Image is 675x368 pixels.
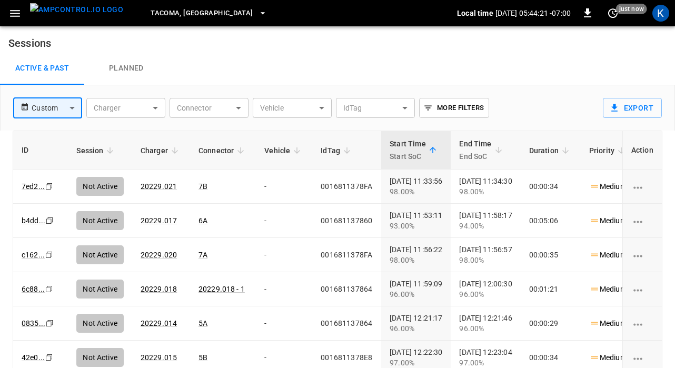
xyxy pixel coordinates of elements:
[256,238,312,272] td: -
[521,272,581,306] td: 00:01:21
[457,8,493,18] p: Local time
[44,249,55,261] div: copy
[390,176,442,197] div: [DATE] 11:33:56
[256,272,312,306] td: -
[390,347,442,368] div: [DATE] 12:22:30
[76,280,124,299] div: Not Active
[616,4,647,14] span: just now
[198,251,207,259] a: 7A
[76,245,124,264] div: Not Active
[146,3,271,24] button: Tacoma, [GEOGRAPHIC_DATA]
[151,7,253,19] span: Tacoma, [GEOGRAPHIC_DATA]
[141,353,177,362] a: 20229.015
[44,352,55,363] div: copy
[198,144,247,157] span: Connector
[141,182,177,191] a: 20229.021
[589,284,627,295] p: Medium
[390,244,442,265] div: [DATE] 11:56:22
[13,131,68,170] th: ID
[141,216,177,225] a: 20229.017
[256,170,312,204] td: -
[459,323,512,334] div: 96.00%
[84,52,168,85] a: Planned
[459,137,505,163] span: End TimeEnd SoC
[141,251,177,259] a: 20229.020
[22,353,45,362] a: 42e0...
[76,177,124,196] div: Not Active
[589,144,628,157] span: Priority
[529,144,572,157] span: Duration
[321,144,354,157] span: IdTag
[589,181,627,192] p: Medium
[631,284,653,294] div: charging session options
[76,314,124,333] div: Not Active
[495,8,571,18] p: [DATE] 05:44:21 -07:00
[390,150,426,163] p: Start SoC
[76,144,117,157] span: Session
[622,131,662,170] th: Action
[459,313,512,334] div: [DATE] 12:21:46
[589,250,627,261] p: Medium
[631,318,653,329] div: charging session options
[459,221,512,231] div: 94.00%
[312,238,381,272] td: 0016811378FA
[390,210,442,231] div: [DATE] 11:53:11
[45,215,55,226] div: copy
[631,181,653,192] div: charging session options
[459,176,512,197] div: [DATE] 11:34:30
[22,285,45,293] a: 6c88...
[312,306,381,341] td: 001681137864
[390,289,442,300] div: 96.00%
[459,357,512,368] div: 97.00%
[44,181,55,192] div: copy
[390,137,426,163] div: Start Time
[589,318,627,329] p: Medium
[459,150,491,163] p: End SoC
[459,137,491,163] div: End Time
[312,272,381,306] td: 001681137864
[256,204,312,238] td: -
[390,313,442,334] div: [DATE] 12:21:17
[631,250,653,260] div: charging session options
[45,317,55,329] div: copy
[459,244,512,265] div: [DATE] 11:56:57
[264,144,304,157] span: Vehicle
[521,306,581,341] td: 00:00:29
[390,137,440,163] span: Start TimeStart SoC
[652,5,669,22] div: profile-icon
[521,204,581,238] td: 00:05:06
[198,353,207,362] a: 5B
[390,357,442,368] div: 97.00%
[22,216,45,225] a: b4dd...
[141,319,177,327] a: 20229.014
[459,186,512,197] div: 98.00%
[589,352,627,363] p: Medium
[459,255,512,265] div: 98.00%
[521,170,581,204] td: 00:00:34
[631,352,653,363] div: charging session options
[390,323,442,334] div: 96.00%
[603,98,662,118] button: Export
[459,289,512,300] div: 96.00%
[22,182,45,191] a: 7ed2...
[521,238,581,272] td: 00:00:35
[604,5,621,22] button: set refresh interval
[141,144,182,157] span: Charger
[30,3,123,16] img: ampcontrol.io logo
[312,204,381,238] td: 001681137860
[76,348,124,367] div: Not Active
[198,285,245,293] a: 20229.018 - 1
[22,251,45,259] a: c162...
[312,170,381,204] td: 0016811378FA
[198,319,207,327] a: 5A
[390,186,442,197] div: 98.00%
[390,279,442,300] div: [DATE] 11:59:09
[198,216,207,225] a: 6A
[459,347,512,368] div: [DATE] 12:23:04
[390,221,442,231] div: 93.00%
[44,283,55,295] div: copy
[76,211,124,230] div: Not Active
[141,285,177,293] a: 20229.018
[459,279,512,300] div: [DATE] 12:00:30
[631,215,653,226] div: charging session options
